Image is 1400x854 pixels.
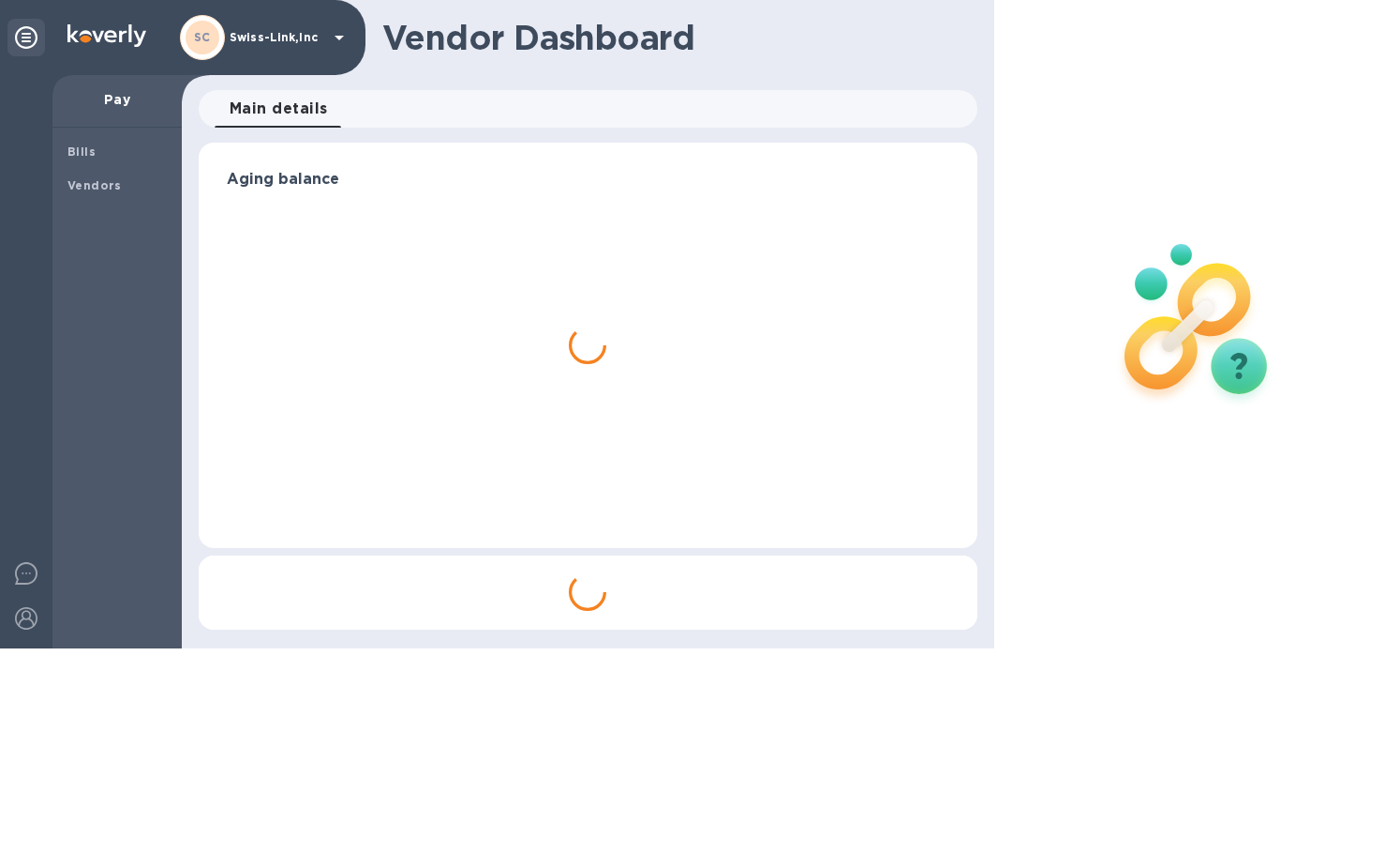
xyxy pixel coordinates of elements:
[67,178,122,192] b: Vendors
[67,24,146,47] img: Logo
[227,171,949,189] h3: Aging balance
[7,19,45,56] div: Unpin categories
[194,30,211,44] b: SC
[67,145,96,159] b: Bills
[230,31,323,44] p: Swiss-Link,Inc
[230,96,328,122] span: Main details
[382,18,964,57] h1: Vendor Dashboard
[67,90,167,109] p: Pay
